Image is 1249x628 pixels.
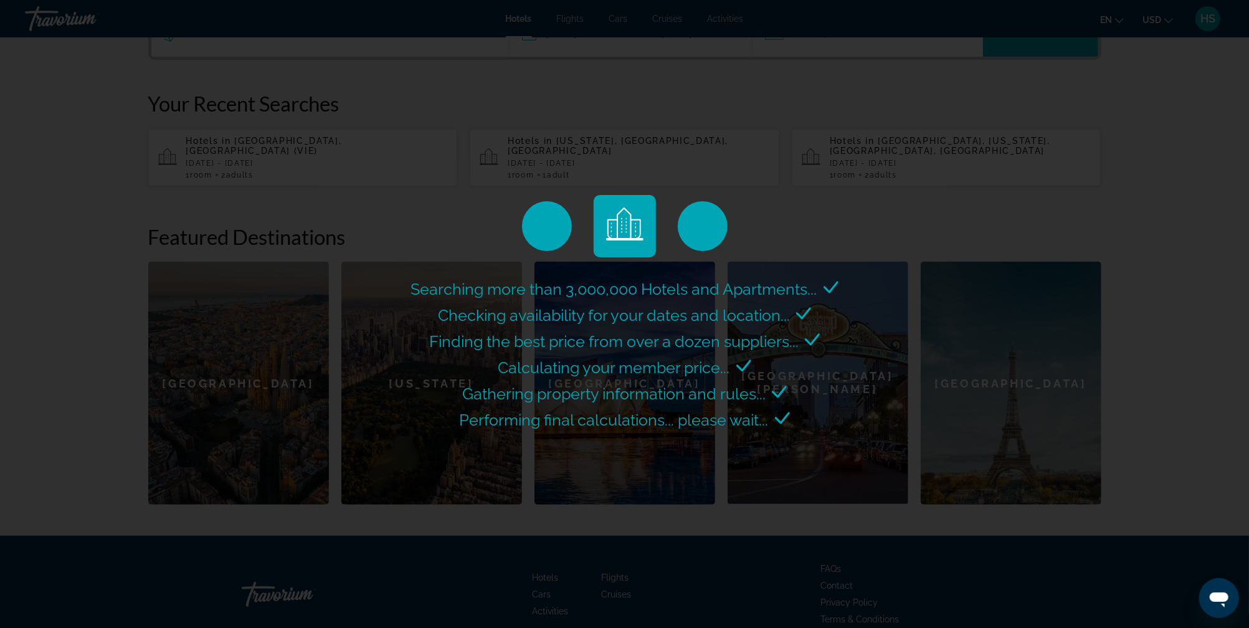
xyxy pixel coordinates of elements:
[429,332,799,351] span: Finding the best price from over a dozen suppliers...
[411,280,817,298] span: Searching more than 3,000,000 Hotels and Apartments...
[498,358,730,377] span: Calculating your member price...
[462,384,766,403] span: Gathering property information and rules...
[460,411,769,429] span: Performing final calculations... please wait...
[1199,578,1239,618] iframe: Button to launch messaging window
[438,306,790,325] span: Checking availability for your dates and location...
